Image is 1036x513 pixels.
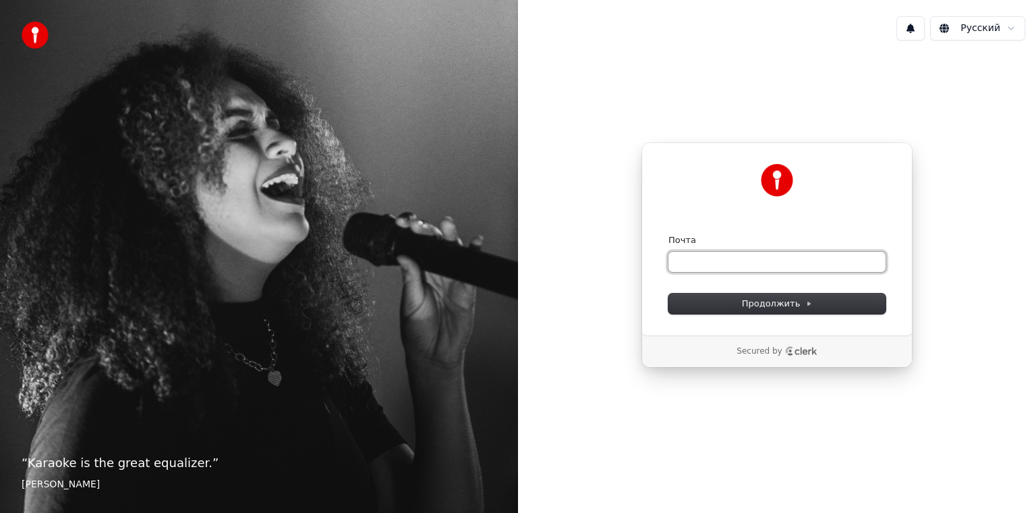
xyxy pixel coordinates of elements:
[22,22,49,49] img: youka
[785,346,817,356] a: Clerk logo
[761,164,793,196] img: Youka
[668,294,886,314] button: Продолжить
[737,346,782,357] p: Secured by
[22,478,496,491] footer: [PERSON_NAME]
[742,298,813,310] span: Продолжить
[22,454,496,473] p: “ Karaoke is the great equalizer. ”
[668,234,696,246] label: Почта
